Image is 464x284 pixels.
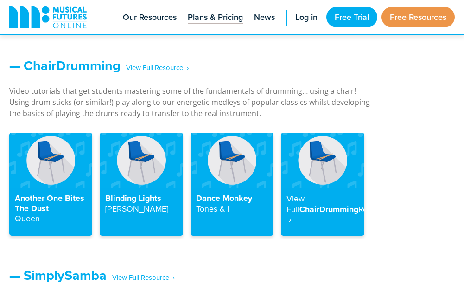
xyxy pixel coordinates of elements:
a: Another One Bites The DustQueen [9,133,92,236]
a: Blinding Lights[PERSON_NAME] [100,133,183,236]
a: Free Resources [381,7,455,27]
h4: ChairDrumming [286,194,358,225]
span: Log in [295,11,318,24]
a: — ChairDrumming‎ ‎ ‎ View Full Resource‎‏‏‎ ‎ › [9,56,189,75]
h4: Another One Bites The Dust [15,194,87,224]
h4: Blinding Lights [105,194,177,214]
strong: Resource ‎ › [286,203,392,226]
strong: View Full [286,193,305,215]
p: Video tutorials that get students mastering some of the fundamentals of drumming… using a chair! ... [9,85,371,119]
span: Plans & Pricing [188,11,243,24]
span: Our Resources [123,11,177,24]
strong: Tones & I [196,203,229,214]
span: ‎ ‎ ‎ View Full Resource‎‏‏‎ ‎ › [121,60,189,76]
strong: [PERSON_NAME] [105,203,168,214]
a: View FullChairDrummingResource ‎ › [281,133,364,236]
span: News [254,11,275,24]
h4: Dance Monkey [196,194,268,214]
strong: Queen [15,213,40,224]
a: Dance MonkeyTones & I [191,133,273,236]
a: Free Trial [326,7,377,27]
